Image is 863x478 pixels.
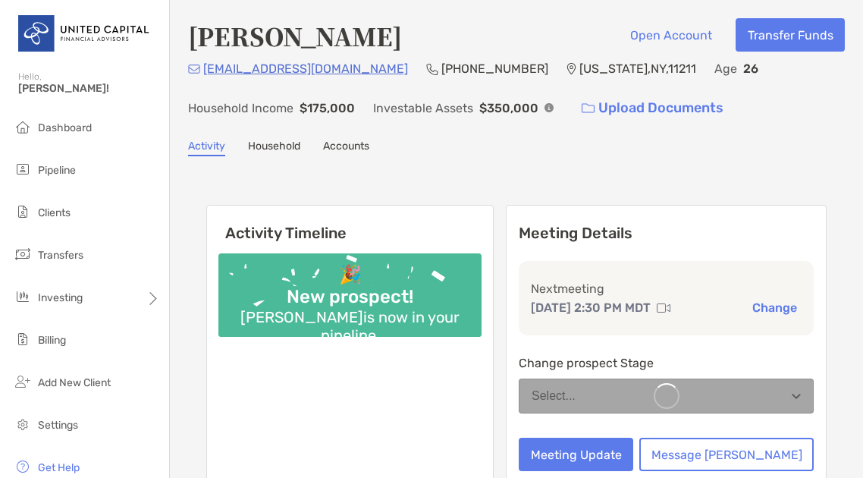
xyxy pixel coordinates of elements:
[18,82,160,95] span: [PERSON_NAME]!
[714,59,737,78] p: Age
[188,64,200,74] img: Email Icon
[38,419,78,432] span: Settings
[14,160,32,178] img: pipeline icon
[736,18,845,52] button: Transfer Funds
[441,59,548,78] p: [PHONE_NUMBER]
[14,330,32,348] img: billing icon
[14,203,32,221] img: clients icon
[14,373,32,391] img: add_new_client icon
[582,103,595,114] img: button icon
[38,334,66,347] span: Billing
[188,99,293,118] p: Household Income
[531,298,651,317] p: [DATE] 2:30 PM MDT
[14,458,32,476] img: get-help icon
[218,308,482,344] div: [PERSON_NAME] is now in your pipeline.
[38,461,80,474] span: Get Help
[373,99,473,118] p: Investable Assets
[207,206,493,242] h6: Activity Timeline
[479,99,538,118] p: $350,000
[300,99,355,118] p: $175,000
[203,59,408,78] p: [EMAIL_ADDRESS][DOMAIN_NAME]
[188,18,402,53] h4: [PERSON_NAME]
[38,206,71,219] span: Clients
[572,92,733,124] a: Upload Documents
[426,63,438,75] img: Phone Icon
[38,249,83,262] span: Transfers
[748,300,802,316] button: Change
[544,103,554,112] img: Info Icon
[14,415,32,433] img: settings icon
[519,224,814,243] p: Meeting Details
[248,140,300,156] a: Household
[38,291,83,304] span: Investing
[14,118,32,136] img: dashboard icon
[14,245,32,263] img: transfers icon
[531,279,802,298] p: Next meeting
[639,438,814,471] button: Message [PERSON_NAME]
[323,140,369,156] a: Accounts
[579,59,696,78] p: [US_STATE] , NY , 11211
[281,286,419,308] div: New prospect!
[38,164,76,177] span: Pipeline
[519,438,633,471] button: Meeting Update
[566,63,576,75] img: Location Icon
[657,302,670,314] img: communication type
[743,59,758,78] p: 26
[14,288,32,306] img: investing icon
[38,121,92,134] span: Dashboard
[333,264,368,286] div: 🎉
[18,6,151,61] img: United Capital Logo
[618,18,723,52] button: Open Account
[188,140,225,156] a: Activity
[519,354,814,373] p: Change prospect Stage
[38,376,111,389] span: Add New Client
